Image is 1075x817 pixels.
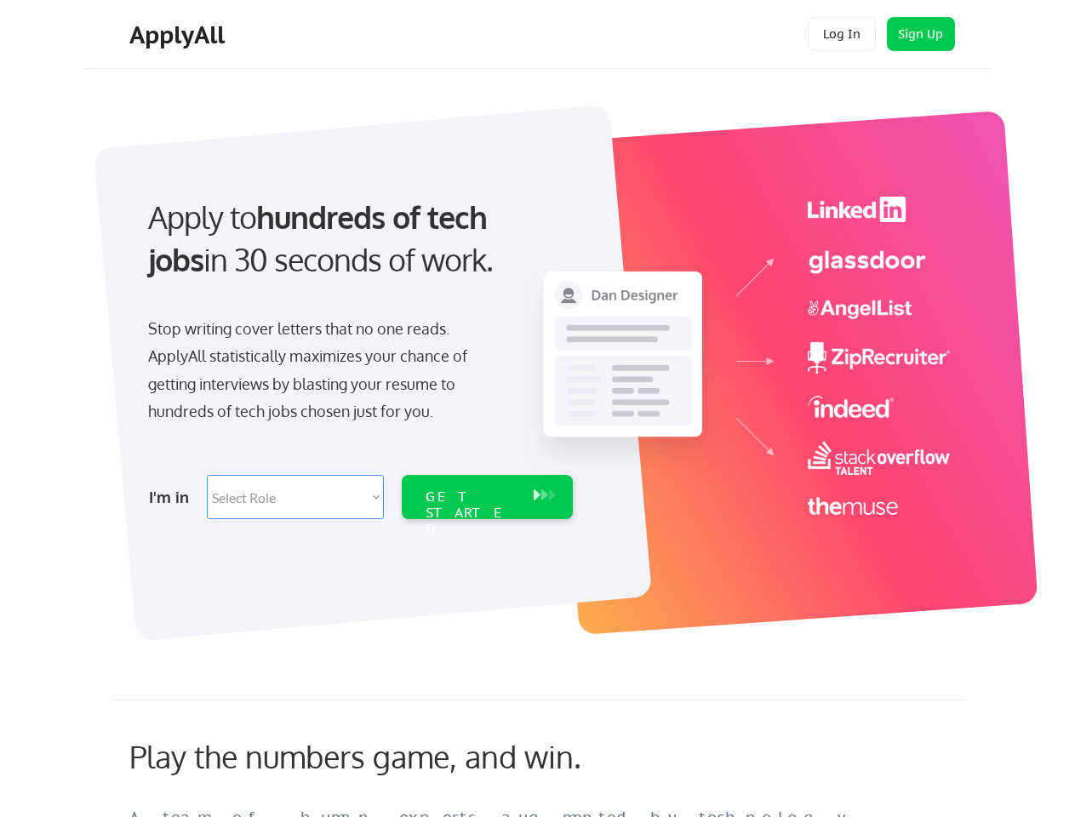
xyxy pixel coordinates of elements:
div: GET STARTED [426,488,517,538]
div: Play the numbers game, and win. [129,738,657,774]
button: Sign Up [887,17,955,51]
button: Log In [808,17,876,51]
div: Stop writing cover letters that no one reads. ApplyAll statistically maximizes your chance of get... [148,315,498,426]
div: I'm in [149,483,197,511]
strong: hundreds of tech jobs [148,197,495,278]
div: ApplyAll [129,20,230,49]
div: Apply to in 30 seconds of work. [148,196,566,282]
